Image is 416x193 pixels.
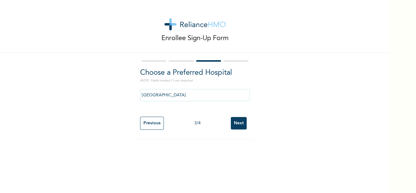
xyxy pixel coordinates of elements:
input: Search by name, address or governorate [140,89,250,101]
input: Previous [140,117,164,130]
h2: Choose a Preferred Hospital [140,67,250,78]
p: Enrollee Sign-Up Form [161,33,229,43]
p: NOTE: Fields marked (*) are required [140,78,250,83]
img: logo [164,18,226,30]
input: Next [231,117,247,129]
div: 3 / 4 [164,120,231,126]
